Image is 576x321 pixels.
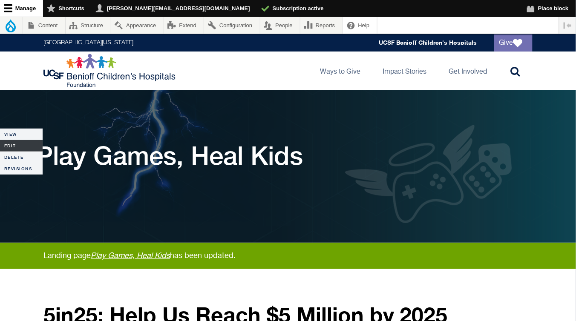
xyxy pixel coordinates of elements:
[164,17,204,34] a: Extend
[36,140,303,170] h1: Play Games, Heal Kids
[43,54,178,88] img: Logo for UCSF Benioff Children's Hospitals Foundation
[313,52,367,90] a: Ways to Give
[379,39,477,46] a: UCSF Benioff Children's Hospitals
[343,17,377,34] a: Help
[204,17,259,34] a: Configuration
[43,40,133,46] a: [GEOGRAPHIC_DATA][US_STATE]
[260,17,300,34] a: People
[111,17,164,34] a: Appearance
[559,17,576,34] button: Vertical orientation
[442,52,494,90] a: Get Involved
[376,52,434,90] a: Impact Stories
[23,17,65,34] a: Content
[494,34,533,52] a: Give
[300,17,343,34] a: Reports
[36,251,540,261] div: Landing page has been updated.
[66,17,111,34] a: Structure
[91,252,170,260] a: Play Games, Heal Kids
